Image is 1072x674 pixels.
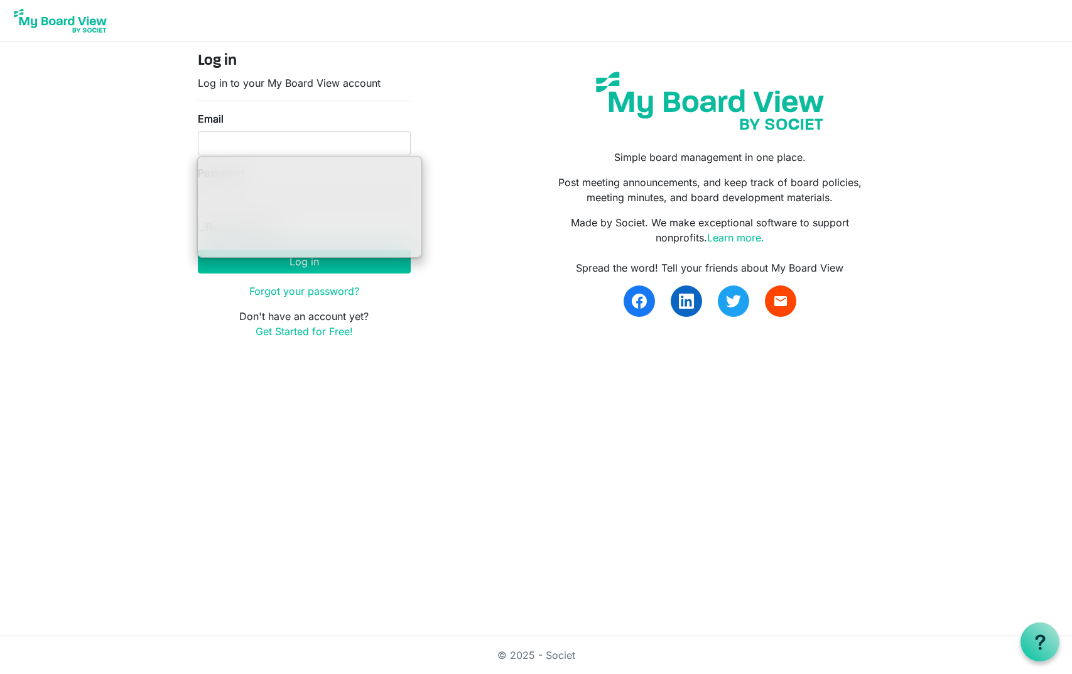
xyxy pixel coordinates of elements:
a: email [765,285,796,317]
img: linkedin.svg [679,294,694,309]
img: twitter.svg [726,294,741,309]
h4: Log in [198,52,411,70]
button: Log in [198,250,411,273]
a: Forgot your password? [249,285,359,297]
a: Get Started for Free! [256,325,353,338]
a: © 2025 - Societ [497,649,575,661]
label: Email [198,111,224,126]
div: Spread the word! Tell your friends about My Board View [545,260,874,275]
img: my-board-view-societ.svg [587,62,833,140]
p: Simple board management in one place. [545,150,874,165]
p: Made by Societ. We make exceptional software to support nonprofits. [545,215,874,245]
p: Don't have an account yet? [198,309,411,339]
p: Log in to your My Board View account [198,75,411,91]
span: email [773,294,788,309]
img: My Board View Logo [10,5,111,36]
p: Post meeting announcements, and keep track of board policies, meeting minutes, and board developm... [545,175,874,205]
img: facebook.svg [632,294,647,309]
a: Learn more. [707,231,764,244]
